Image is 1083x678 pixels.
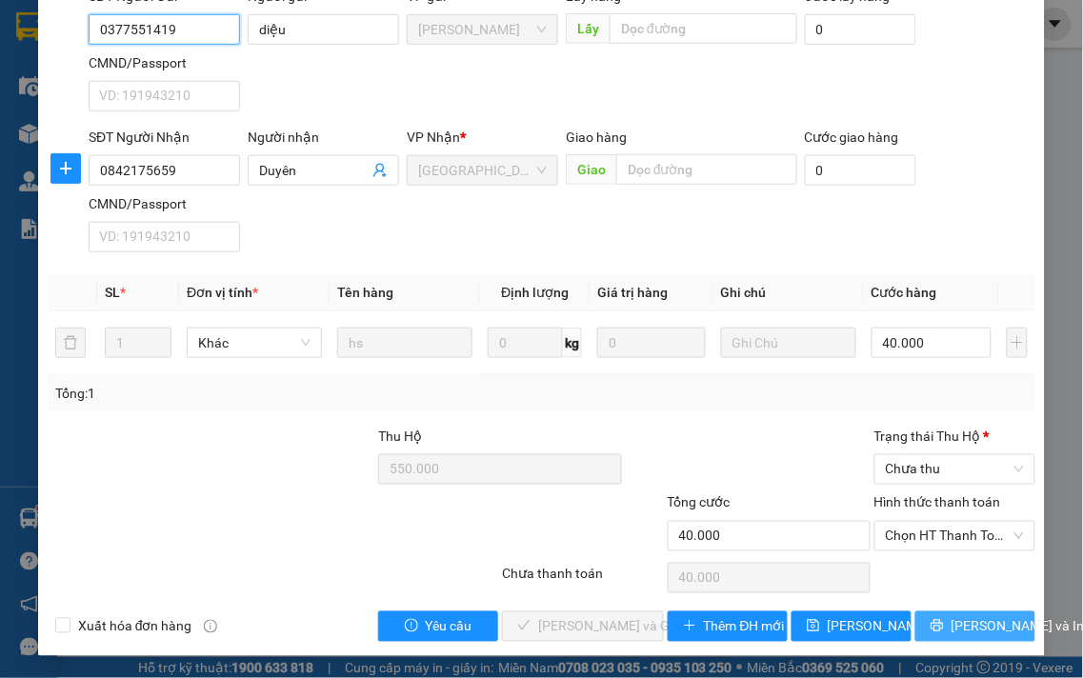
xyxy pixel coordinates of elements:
div: nha [16,59,169,82]
span: Giá trị hàng [597,285,668,300]
span: Nhận: [182,16,228,36]
span: Gửi: [16,16,46,36]
div: Chưa thanh toán [500,564,666,597]
span: info-circle [204,620,217,633]
span: Chọn HT Thanh Toán [886,522,1025,550]
button: save[PERSON_NAME] thay đổi [792,611,912,642]
div: Người nhận [248,127,399,148]
div: [PERSON_NAME] [16,16,169,59]
span: Đơn vị tính [187,285,258,300]
div: CMND/Passport [89,52,240,73]
div: SĐT Người Nhận [89,127,240,148]
span: Định lượng [501,285,569,300]
span: Giao [566,154,616,185]
span: Giao hàng [566,130,627,145]
label: Hình thức thanh toán [874,495,1001,510]
span: Lấy [566,13,610,44]
input: Cước giao hàng [805,155,916,186]
span: VP Nhận [407,130,460,145]
span: Chưa thu [886,455,1025,484]
div: CMND/Passport [89,193,240,214]
div: 0912777838 [16,82,169,109]
span: [PERSON_NAME] thay đổi [828,616,980,637]
button: plus [1007,328,1028,358]
span: Đà Lạt [418,156,547,185]
span: Xuất hóa đơn hàng [70,616,200,637]
span: Phan Thiết [418,15,547,44]
span: Tổng cước [668,495,731,510]
span: Thu Hộ [378,429,422,444]
span: SL [105,285,120,300]
span: plus [51,161,80,176]
input: 0 [597,328,705,358]
div: [GEOGRAPHIC_DATA] [182,16,375,59]
label: Cước giao hàng [805,130,899,145]
span: exclamation-circle [405,619,418,634]
button: plusThêm ĐH mới [668,611,788,642]
span: Thêm ĐH mới [704,616,785,637]
button: delete [55,328,86,358]
div: Trạng thái Thu Hộ [874,426,1036,447]
span: Tên hàng [337,285,393,300]
span: Yêu cầu [426,616,472,637]
div: 50.000 [14,120,171,143]
span: CƯỚC RỒI : [14,122,105,142]
button: check[PERSON_NAME] và Giao hàng [502,611,664,642]
button: printer[PERSON_NAME] và In [915,611,1035,642]
input: VD: Bàn, Ghế [337,328,472,358]
span: Cước hàng [872,285,937,300]
input: Dọc đường [616,154,797,185]
button: plus [50,153,81,184]
span: save [807,619,820,634]
th: Ghi chú [713,274,864,311]
span: plus [683,619,696,634]
span: kg [563,328,582,358]
span: user-add [372,163,388,178]
div: Ngọc Thi [182,59,375,82]
span: printer [931,619,944,634]
div: Tổng: 1 [55,383,420,404]
input: Cước lấy hàng [805,14,916,45]
div: 0908349855 [182,82,375,109]
input: Ghi Chú [721,328,856,358]
span: Khác [198,329,311,357]
button: exclamation-circleYêu cầu [378,611,498,642]
input: Dọc đường [610,13,797,44]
